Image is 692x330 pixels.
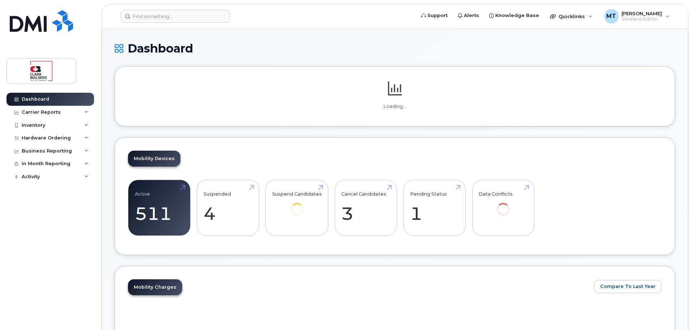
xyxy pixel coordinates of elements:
[594,280,662,293] button: Compare To Last Year
[479,184,527,226] a: Data Conflicts
[272,184,322,226] a: Suspend Candidates
[600,283,655,290] span: Compare To Last Year
[115,42,675,55] h1: Dashboard
[341,184,390,232] a: Cancel Candidates 3
[128,279,182,295] a: Mobility Charges
[128,151,180,167] a: Mobility Devices
[410,184,459,232] a: Pending Status 1
[128,103,662,110] p: Loading...
[135,184,184,232] a: Active 511
[204,184,252,232] a: Suspended 4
